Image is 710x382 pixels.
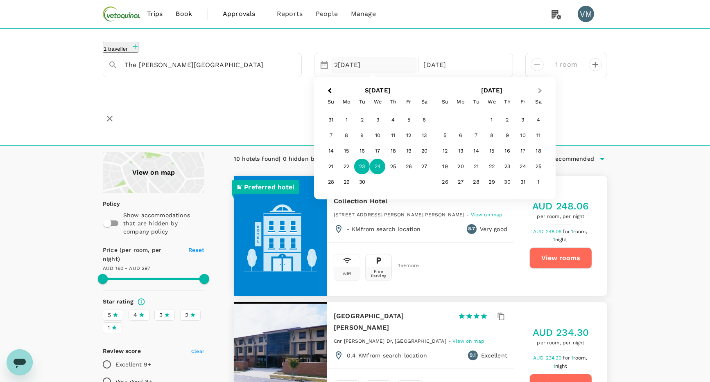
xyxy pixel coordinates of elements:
span: - [466,212,470,218]
div: Choose Tuesday, October 14th, 2025 [468,144,484,159]
div: VM [578,6,594,22]
div: Choose Monday, October 27th, 2025 [453,175,468,190]
div: Choose Tuesday, September 9th, 2025 [354,128,370,144]
span: Manage [351,9,376,19]
span: room, [573,229,587,234]
div: Choose Friday, October 3rd, 2025 [515,112,531,128]
span: People [316,9,338,19]
button: Next Month [534,85,547,98]
div: Choose Thursday, October 23rd, 2025 [500,159,515,175]
p: Show accommodations that are hidden by company policy [123,211,204,236]
h6: Star rating [103,297,134,306]
div: Tuesday [354,94,370,110]
p: Policy [103,200,108,208]
div: Choose Saturday, October 25th, 2025 [531,159,546,175]
div: Choose Tuesday, October 28th, 2025 [468,175,484,190]
div: Choose Wednesday, October 8th, 2025 [484,128,500,144]
p: - KM from search location [347,225,421,233]
span: Reset [188,247,204,253]
span: [STREET_ADDRESS][PERSON_NAME][PERSON_NAME] [334,212,464,218]
div: Wifi [343,272,351,276]
div: Choose Thursday, September 18th, 2025 [385,144,401,159]
div: Choose Saturday, September 27th, 2025 [416,159,432,175]
a: View on map [471,211,503,218]
div: Choose Thursday, October 9th, 2025 [500,128,515,144]
span: Trips [147,9,163,19]
div: Thursday [385,94,401,110]
div: 10 hotels found | 0 hidden by policy [234,155,336,164]
div: Choose Wednesday, October 29th, 2025 [484,175,500,190]
div: Thursday [500,94,515,110]
img: Vetoquinol Australia Pty Limited [103,5,140,23]
button: 1 traveller [103,42,138,53]
h2: S[DATE] [321,87,435,94]
span: room, [573,355,587,361]
span: View on map [452,338,484,344]
div: Choose Monday, September 8th, 2025 [339,128,354,144]
div: Sunday [323,94,339,110]
div: Choose Sunday, September 21st, 2025 [323,159,339,175]
h6: Price (per room, per night) [103,246,179,264]
div: Wednesday [370,94,385,110]
svg: Star ratings are awarded to properties to represent the quality of services, facilities, and amen... [137,298,145,306]
h6: [GEOGRAPHIC_DATA][PERSON_NAME] [334,310,452,333]
div: Month September, 2025 [323,112,432,190]
span: View on map [471,212,503,218]
div: Choose Thursday, September 4th, 2025 [385,112,401,128]
span: 1 [571,229,588,234]
div: Choose Tuesday, September 30th, 2025 [354,175,370,190]
div: Choose Thursday, September 25th, 2025 [385,159,401,175]
div: Choose Friday, September 19th, 2025 [401,144,416,159]
div: Choose Monday, October 6th, 2025 [453,128,468,144]
div: Choose Sunday, October 5th, 2025 [437,128,453,144]
div: Choose Wednesday, October 15th, 2025 [484,144,500,159]
span: for [563,355,571,361]
span: AUD 248.06 [533,229,563,234]
div: Choose Tuesday, October 21st, 2025 [468,159,484,175]
span: 9.1 [470,351,475,360]
a: View rooms [529,247,592,269]
button: Previous Month [322,85,335,98]
span: 2 [185,311,188,319]
span: AUD 160 - AUD 297 [103,265,151,271]
span: Clear [191,348,204,354]
button: decrease [589,58,602,71]
div: Choose Wednesday, October 1st, 2025 [484,112,500,128]
span: per room, per night [532,213,589,221]
div: Choose Wednesday, October 22nd, 2025 [484,159,500,175]
div: Choose Tuesday, September 16th, 2025 [354,144,370,159]
div: Choose Saturday, November 1st, 2025 [531,175,546,190]
div: Choose Wednesday, September 17th, 2025 [370,144,385,159]
span: 15 + more [398,263,411,268]
p: 0.4 KM from search location [347,351,427,360]
div: Choose Sunday, September 14th, 2025 [323,144,339,159]
div: Choose Tuesday, October 7th, 2025 [468,128,484,144]
div: 2[DATE] [331,57,417,73]
h6: Review score [103,347,141,356]
div: Sunday [437,94,453,110]
div: Choose Thursday, October 16th, 2025 [500,144,515,159]
div: [DATE] [421,57,506,73]
span: 1 [571,355,588,361]
p: Very good [480,225,507,233]
div: Choose Sunday, September 28th, 2025 [323,175,339,190]
div: Choose Thursday, October 30th, 2025 [500,175,515,190]
h2: [DATE] [435,87,549,94]
div: Choose Wednesday, September 24th, 2025 [370,159,385,175]
div: Choose Monday, October 13th, 2025 [453,144,468,159]
a: View on map [452,337,484,344]
span: 8.7 [468,225,475,233]
span: Cnr [PERSON_NAME] Dr, [GEOGRAPHIC_DATA] [334,338,446,344]
div: Choose Sunday, October 26th, 2025 [437,175,453,190]
div: Choose Sunday, September 7th, 2025 [323,128,339,144]
div: Month October, 2025 [437,112,546,190]
h5: AUD 248.06 [532,200,589,213]
div: Choose Monday, October 20th, 2025 [453,159,468,175]
div: Wednesday [484,94,500,110]
div: Choose Saturday, October 11th, 2025 [531,128,546,144]
div: Choose Friday, October 10th, 2025 [515,128,531,144]
span: night [555,237,567,243]
div: Choose Thursday, October 2nd, 2025 [500,112,515,128]
span: for [563,229,571,234]
button: Open [296,64,297,66]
